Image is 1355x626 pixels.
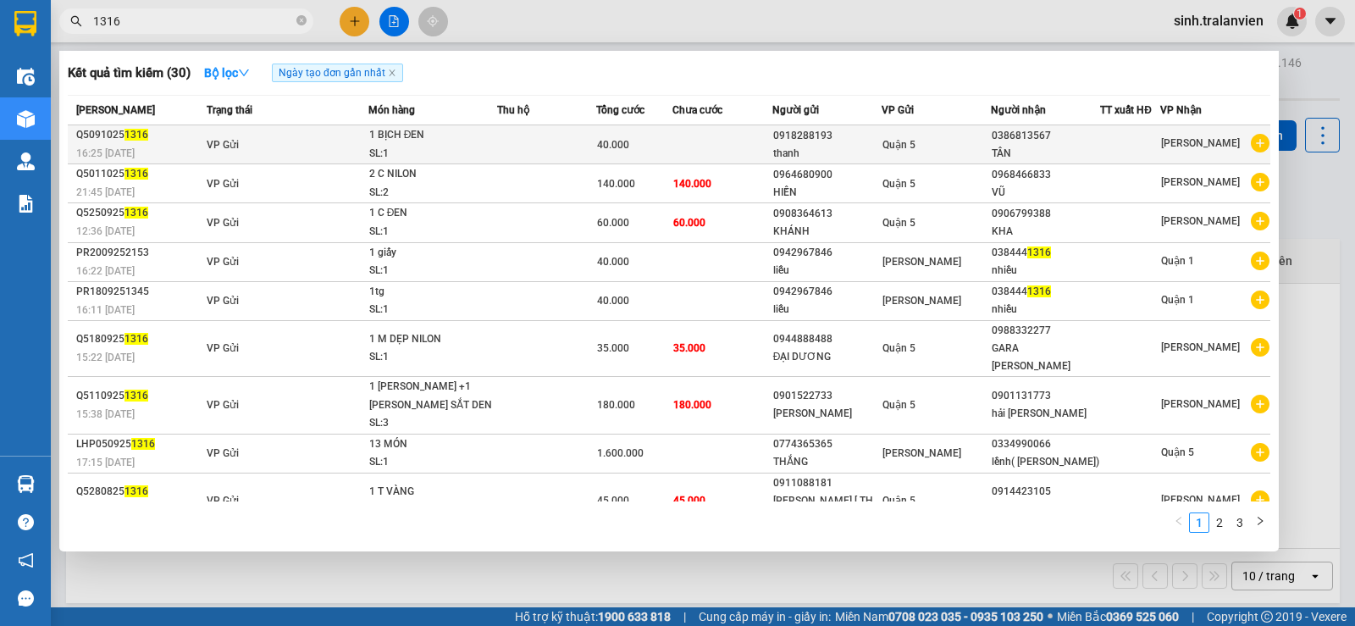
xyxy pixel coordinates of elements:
div: ĐẠI DƯƠNG [773,348,881,366]
div: SL: 1 [369,301,496,319]
span: 1316 [124,333,148,345]
div: Q5110925 [76,387,202,405]
span: 21:45 [DATE] [76,186,135,198]
span: [PERSON_NAME] [1161,137,1240,149]
img: solution-icon [17,195,35,213]
span: left [1174,516,1184,526]
span: plus-circle [1251,338,1269,357]
div: Q5280825 [76,483,202,501]
span: VP Gửi [207,495,239,507]
span: 15:38 [DATE] [76,408,135,420]
img: warehouse-icon [17,110,35,128]
span: Người gửi [772,104,819,116]
span: [PERSON_NAME] [1161,176,1240,188]
div: nhiều [992,301,1099,319]
div: 0944888488 [773,330,881,348]
span: Tổng cước [596,104,644,116]
div: 1 [PERSON_NAME] +1 [PERSON_NAME] SẮT DEN +1 T [PERSON_NAME] [369,378,496,414]
div: nhiều [992,262,1099,280]
div: Q5011025 [76,165,202,183]
span: 1316 [131,438,155,450]
span: plus-circle [1251,212,1269,230]
span: 45.000 [597,495,629,507]
div: 0914423105 [992,483,1099,501]
div: 1 M DẸP NILON [369,330,496,349]
div: PR2009252153 [76,244,202,262]
span: plus-circle [1251,173,1269,191]
div: 1 C ĐEN [369,204,496,223]
span: 40.000 [597,139,629,151]
span: 1316 [124,485,148,497]
div: TÂN [992,145,1099,163]
span: Trạng thái [207,104,252,116]
div: Q5250925 [76,204,202,222]
div: LHP050925 [76,435,202,453]
div: HIỀN [773,184,881,202]
span: TT xuất HĐ [1100,104,1152,116]
img: warehouse-icon [17,475,35,493]
div: Q5091025 [76,126,202,144]
div: SL: 1 [369,348,496,367]
span: VP Gửi [207,178,239,190]
span: VP Gửi [207,399,239,411]
span: Người nhận [991,104,1046,116]
span: search [70,15,82,27]
span: 60.000 [597,217,629,229]
span: 140.000 [597,178,635,190]
span: [PERSON_NAME] [1161,341,1240,353]
span: Quận 5 [882,342,915,354]
div: 0901131773 [992,387,1099,405]
span: right [1255,516,1265,526]
span: Thu hộ [497,104,529,116]
div: 038444 [992,244,1099,262]
span: VP Gửi [207,256,239,268]
span: plus-circle [1251,443,1269,462]
div: [PERSON_NAME] [ TH 46 ] [773,492,881,528]
button: Bộ lọcdown [191,59,263,86]
div: 0968466833 [992,166,1099,184]
span: 35.000 [597,342,629,354]
span: 1316 [1027,247,1051,258]
div: 038444 [992,283,1099,301]
span: 1316 [124,390,148,402]
a: 3 [1231,513,1249,532]
div: [PERSON_NAME] [773,405,881,423]
span: 16:25 [DATE] [76,147,135,159]
span: 16:11 [DATE] [76,304,135,316]
span: plus-circle [1251,490,1269,509]
span: close [388,69,396,77]
div: 0334990066 [992,435,1099,453]
span: [PERSON_NAME] [882,256,961,268]
span: VP Gửi [207,342,239,354]
span: 180.000 [673,399,711,411]
span: Món hàng [368,104,415,116]
span: [PERSON_NAME] [1161,215,1240,227]
span: 16:22 [DATE] [76,265,135,277]
div: KHÁNH [773,223,881,241]
span: plus-circle [1251,395,1269,413]
div: 2 C NILON [369,165,496,184]
span: close-circle [296,15,307,25]
span: Quận 1 [1161,294,1194,306]
div: 0942967846 [773,283,881,301]
div: KHA [992,223,1099,241]
div: THẮNG [773,453,881,471]
span: [PERSON_NAME] [882,447,961,459]
span: 45.000 [673,495,705,507]
span: 35.000 [673,342,705,354]
div: 0386813567 [992,127,1099,145]
span: notification [18,552,34,568]
div: TRÌNH [992,501,1099,518]
div: 0988332277 [992,322,1099,340]
span: 180.000 [597,399,635,411]
span: 1.600.000 [597,447,644,459]
div: PR1809251345 [76,283,202,301]
a: 2 [1210,513,1229,532]
span: 17:15 [DATE] [76,457,135,468]
div: SL: 2 [369,184,496,202]
div: 1 giấy [369,244,496,263]
span: 60.000 [673,217,705,229]
div: 13 MÓN [369,435,496,454]
span: [PERSON_NAME] [882,295,961,307]
span: Quận 5 [882,217,915,229]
